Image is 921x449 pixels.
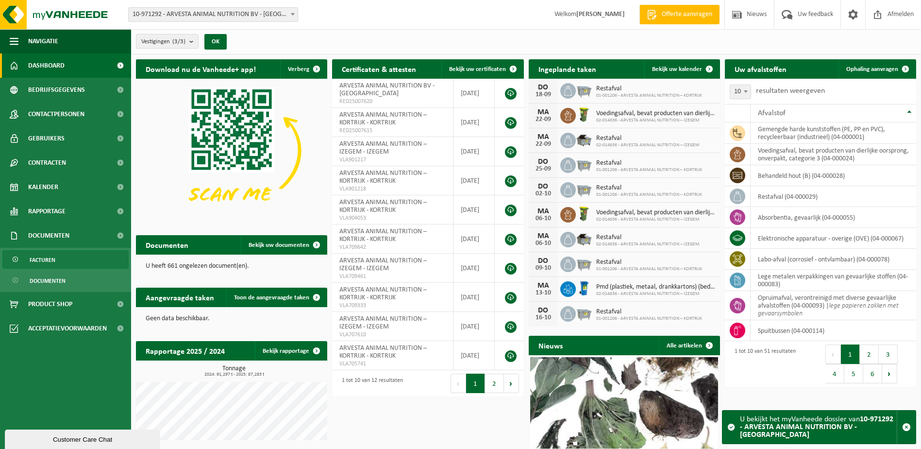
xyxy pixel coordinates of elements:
[846,66,898,72] span: Ophaling aanvragen
[534,265,553,272] div: 09-10
[758,302,899,317] i: lege papieren zakken met gevaarsymbolen
[576,255,592,272] img: WB-2500-GAL-GY-01
[339,156,446,164] span: VLA901217
[141,365,327,377] h3: Tonnage
[534,166,553,173] div: 25-09
[576,230,592,247] img: WB-5000-GAL-GY-01
[28,292,72,316] span: Product Shop
[339,214,446,222] span: VLA904053
[825,364,844,383] button: 4
[339,140,427,155] span: ARVESTA ANIMAL NUTRITION – IZEGEM - IZEGEM
[534,282,553,290] div: MA
[339,331,446,339] span: VLA707610
[504,374,519,393] button: Next
[28,316,107,341] span: Acceptatievoorwaarden
[879,345,898,364] button: 3
[339,111,427,126] span: ARVESTA ANIMAL NUTRITION – KORTRIJK - KORTRIJK
[453,137,495,166] td: [DATE]
[146,315,318,322] p: Geen data beschikbaar.
[339,345,427,360] span: ARVESTA ANIMAL NUTRITION – KORTRIJK - KORTRIJK
[146,263,318,270] p: U heeft 661 ongelezen document(en).
[730,344,796,384] div: 1 tot 10 van 51 resultaten
[339,257,427,272] span: ARVESTA ANIMAL NUTRITION – IZEGEM - IZEGEM
[652,66,702,72] span: Bekijk uw kalender
[596,209,715,217] span: Voedingsafval, bevat producten van dierlijke oorsprong, onverpakt, categorie 3
[596,135,700,142] span: Restafval
[255,341,326,361] a: Bekijk rapportage
[28,175,58,199] span: Kalender
[136,288,224,307] h2: Aangevraagde taken
[529,336,572,355] h2: Nieuws
[453,341,495,370] td: [DATE]
[453,224,495,254] td: [DATE]
[136,59,266,78] h2: Download nu de Vanheede+ app!
[28,78,85,102] span: Bedrijfsgegevens
[844,364,863,383] button: 5
[339,286,427,301] span: ARVESTA ANIMAL NUTRITION – KORTRIJK - KORTRIJK
[596,291,715,297] span: 02-014636 - ARVESTA ANIMAL NUTRITION – IZEGEM
[534,240,553,247] div: 06-10
[725,59,796,78] h2: Uw afvalstoffen
[534,141,553,148] div: 22-09
[172,38,185,45] count: (3/3)
[751,228,916,249] td: elektronische apparatuur - overige (OVE) (04-000067)
[141,372,327,377] span: 2024: 91,297 t - 2025: 87,283 t
[751,320,916,341] td: spuitbussen (04-000114)
[466,374,485,393] button: 1
[441,59,523,79] a: Bekijk uw certificaten
[534,307,553,314] div: DO
[28,53,65,78] span: Dashboard
[534,314,553,321] div: 16-10
[751,291,916,320] td: opruimafval, verontreinigd met diverse gevaarlijke afvalstoffen (04-000093) |
[241,235,326,255] a: Bekijk uw documenten
[453,312,495,341] td: [DATE]
[596,266,702,272] span: 01-001206 - ARVESTA ANIMAL NUTRITION – KORTRIJK
[453,108,495,137] td: [DATE]
[534,190,553,197] div: 02-10
[128,7,298,22] span: 10-971292 - ARVESTA ANIMAL NUTRITION BV - WILSELE
[841,345,860,364] button: 1
[129,8,298,21] span: 10-971292 - ARVESTA ANIMAL NUTRITION BV - WILSELE
[534,215,553,222] div: 06-10
[534,183,553,190] div: DO
[288,66,309,72] span: Verberg
[751,165,916,186] td: behandeld hout (B) (04-000028)
[644,59,719,79] a: Bekijk uw kalender
[136,34,199,49] button: Vestigingen(3/3)
[5,428,162,449] iframe: chat widget
[2,271,129,290] a: Documenten
[339,127,446,135] span: RED25007615
[28,29,58,53] span: Navigatie
[751,122,916,144] td: gemengde harde kunststoffen (PE, PP en PVC), recycleerbaar (industrieel) (04-000001)
[339,170,427,185] span: ARVESTA ANIMAL NUTRITION – KORTRIJK - KORTRIJK
[249,242,309,248] span: Bekijk uw documenten
[534,158,553,166] div: DO
[28,102,84,126] span: Contactpersonen
[28,224,69,248] span: Documenten
[453,195,495,224] td: [DATE]
[596,167,702,173] span: 01-001206 - ARVESTA ANIMAL NUTRITION – KORTRIJK
[141,35,185,49] span: Vestigingen
[751,207,916,228] td: absorbentia, gevaarlijk (04-000055)
[28,199,66,224] span: Rapportage
[596,184,702,192] span: Restafval
[136,79,327,223] img: Download de VHEPlus App
[576,106,592,123] img: WB-0060-HPE-GN-50
[730,85,751,99] span: 10
[756,87,825,95] label: resultaten weergeven
[576,156,592,173] img: WB-2500-GAL-GY-01
[740,411,897,444] div: U bekijkt het myVanheede dossier van
[596,118,715,123] span: 02-014636 - ARVESTA ANIMAL NUTRITION – IZEGEM
[596,93,702,99] span: 01-001206 - ARVESTA ANIMAL NUTRITION – KORTRIJK
[339,243,446,251] span: VLA709642
[576,11,625,18] strong: [PERSON_NAME]
[534,133,553,141] div: MA
[596,217,715,223] span: 02-014636 - ARVESTA ANIMAL NUTRITION – IZEGEM
[339,82,435,97] span: ARVESTA ANIMAL NUTRITION BV - [GEOGRAPHIC_DATA]
[576,206,592,222] img: WB-0060-HPE-GN-50
[453,254,495,283] td: [DATE]
[825,345,841,364] button: Previous
[485,374,504,393] button: 2
[30,272,66,290] span: Documenten
[339,98,446,105] span: RED25007620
